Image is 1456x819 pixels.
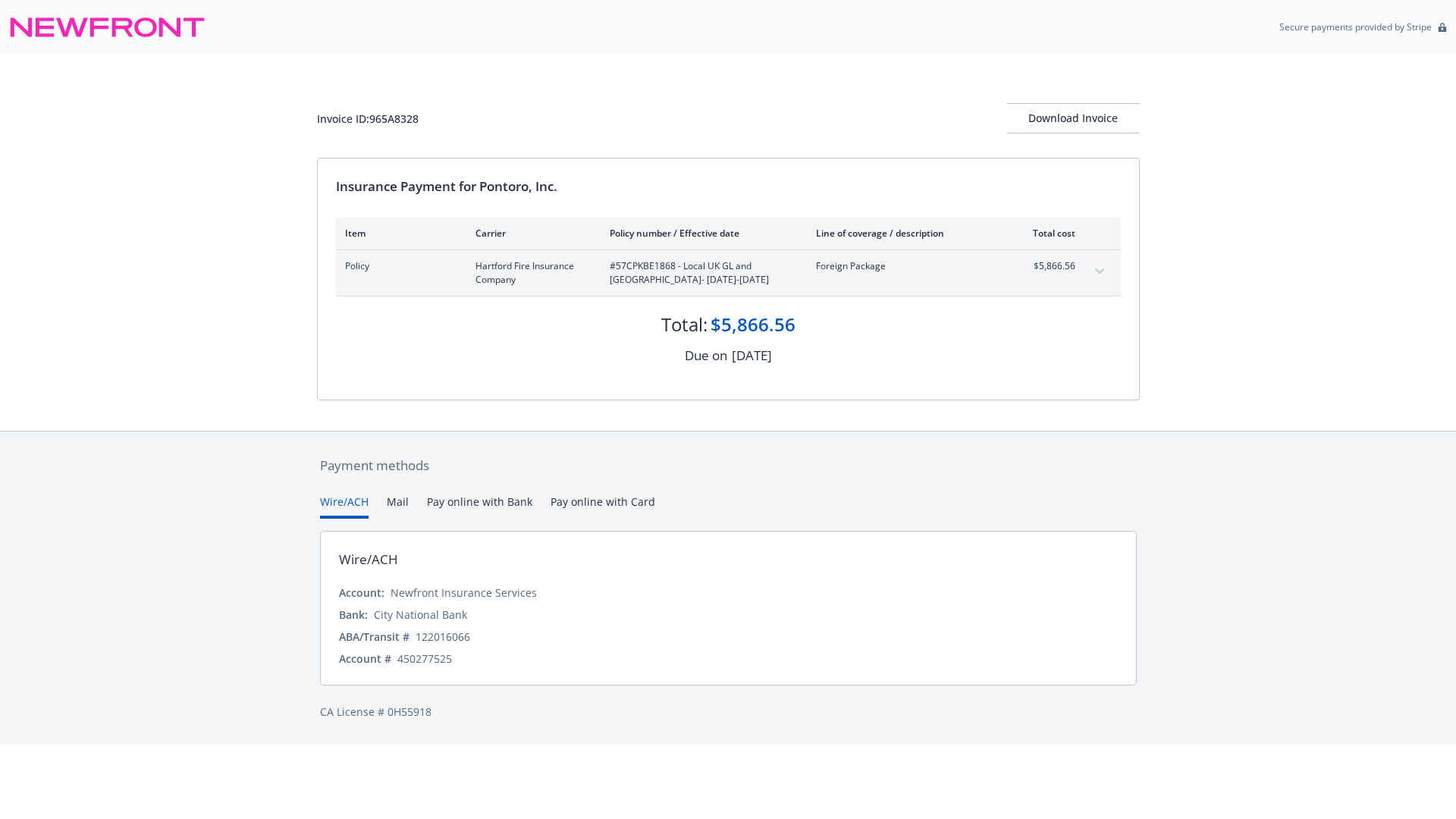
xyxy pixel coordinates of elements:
div: Account # [339,651,391,667]
span: Policy [345,259,451,273]
span: Hartford Fire Insurance Company [475,259,585,287]
button: expand content [1087,259,1112,284]
button: Pay online with Card [551,494,655,519]
div: CA License # 0H55918 [320,704,1137,720]
p: Secure payments provided by Stripe [1279,20,1432,33]
div: 122016066 [416,629,470,645]
div: 450277525 [397,651,452,667]
div: ABA/Transit # [339,629,409,645]
div: Download Invoice [1007,104,1140,133]
div: Item [345,227,451,240]
div: [DATE] [732,346,772,366]
div: Newfront Insurance Services [391,585,537,601]
div: Total cost [1018,227,1075,240]
span: #57CPKBE1868 - Local UK GL and [GEOGRAPHIC_DATA] - [DATE]-[DATE] [610,259,792,287]
button: Mail [387,494,409,519]
button: Pay online with Bank [427,494,532,519]
div: Account: [339,585,384,601]
span: $5,866.56 [1018,259,1075,273]
div: $5,866.56 [711,312,795,337]
span: Foreign Package [816,259,994,273]
div: Due on [685,346,727,366]
div: Payment methods [320,456,1137,475]
div: Policy number / Effective date [610,227,792,240]
button: Download Invoice [1007,103,1140,133]
button: Wire/ACH [320,494,369,519]
div: Line of coverage / description [816,227,994,240]
div: PolicyHartford Fire Insurance Company#57CPKBE1868 - Local UK GL and [GEOGRAPHIC_DATA]- [DATE]-[DA... [336,250,1121,296]
div: Carrier [475,227,585,240]
div: Bank: [339,607,368,623]
div: Invoice ID: 965A8328 [317,111,419,127]
div: City National Bank [374,607,467,623]
div: Wire/ACH [339,550,398,570]
div: Total: [661,312,708,337]
div: Insurance Payment for Pontoro, Inc. [336,177,1121,196]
